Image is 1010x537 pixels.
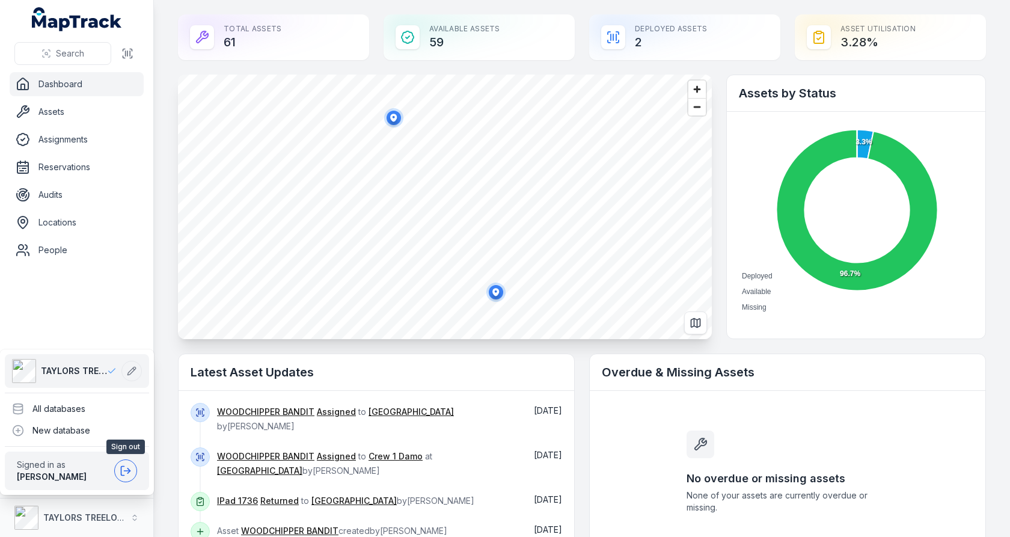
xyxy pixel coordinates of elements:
[17,471,87,482] strong: [PERSON_NAME]
[43,512,144,523] strong: TAYLORS TREELOPPING
[5,398,149,420] div: All databases
[17,459,109,471] span: Signed in as
[41,365,107,377] span: TAYLORS TREELOPPING
[106,440,145,454] span: Sign out
[5,420,149,441] div: New database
